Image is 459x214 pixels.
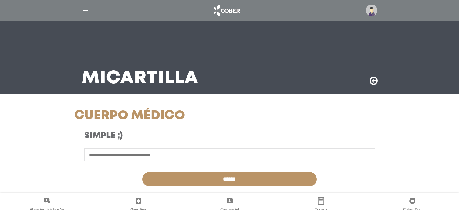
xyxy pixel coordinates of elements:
[403,207,421,212] span: Cober Doc
[220,207,239,212] span: Credencial
[30,207,64,212] span: Atención Médica Ya
[82,7,89,14] img: Cober_menu-lines-white.svg
[315,207,327,212] span: Turnos
[93,197,184,213] a: Guardias
[184,197,275,213] a: Credencial
[366,5,377,16] img: profile-placeholder.svg
[82,71,198,86] h3: Mi Cartilla
[366,197,458,213] a: Cober Doc
[74,108,278,123] h1: Cuerpo Médico
[275,197,366,213] a: Turnos
[84,131,268,141] h3: Simple ;)
[211,3,242,18] img: logo_cober_home-white.png
[1,197,93,213] a: Atención Médica Ya
[130,207,146,212] span: Guardias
